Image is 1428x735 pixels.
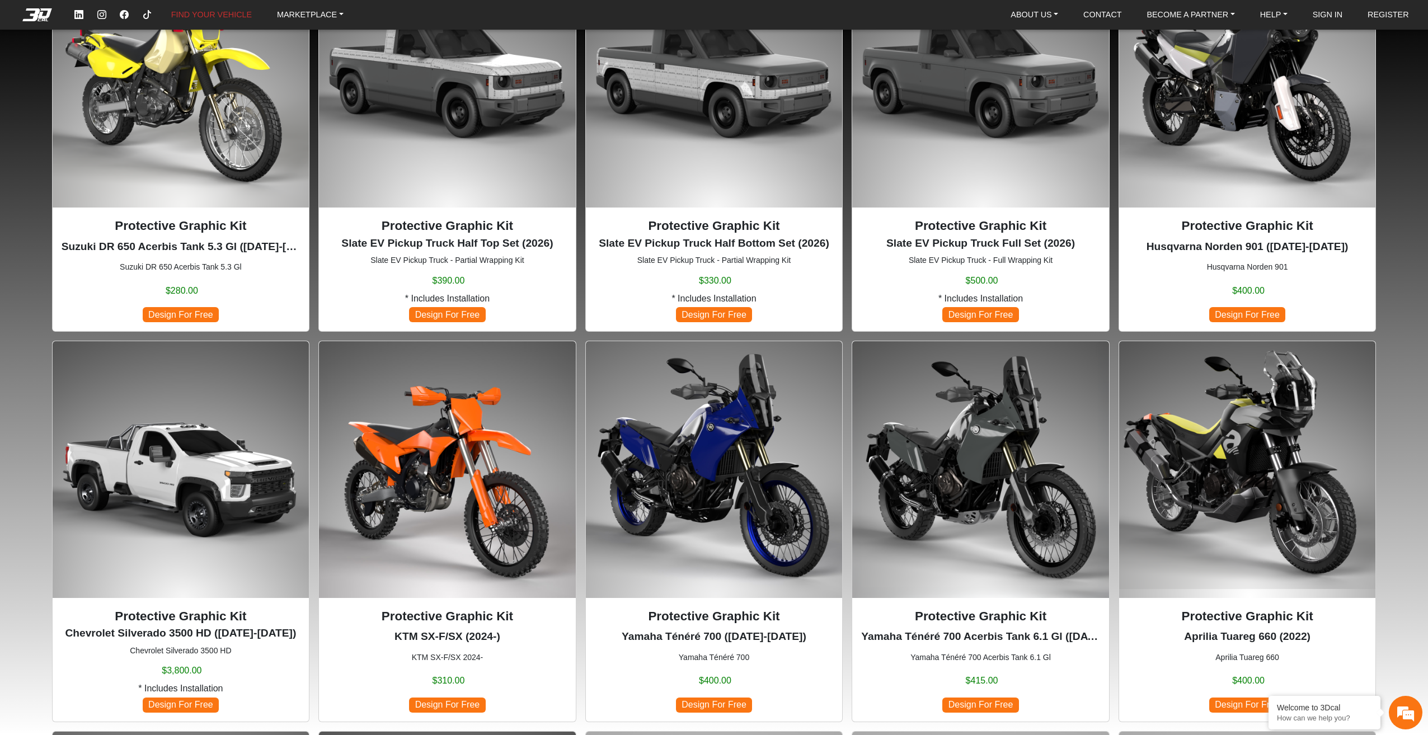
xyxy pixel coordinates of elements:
[1079,5,1126,25] a: CONTACT
[433,274,465,288] span: $390.00
[1006,5,1063,25] a: ABOUT US
[671,292,756,305] span: * Includes Installation
[1277,714,1372,722] p: How can we help you?
[319,341,576,598] img: SX-F/SXnull2024-
[62,645,300,657] small: Chevrolet Silverado 3500 HD
[62,625,300,642] p: Chevrolet Silverado 3500 HD (2020-2023)
[595,216,834,235] p: Protective Graphic Kit
[62,239,300,255] p: Suzuki DR 650 Acerbis Tank 5.3 Gl (1996-2024)
[586,341,843,598] img: Ténéré 700null2019-2024
[53,341,309,598] img: Silverado 3500 HDnull2020-2023
[1308,5,1347,25] a: SIGN IN
[942,698,1018,713] span: Design For Free
[966,274,998,288] span: $500.00
[328,255,567,266] small: Slate EV Pickup Truck - Partial Wrapping Kit
[433,674,465,687] span: $310.00
[167,5,256,25] a: FIND YOUR VEHICLE
[861,255,1100,266] small: Slate EV Pickup Truck - Full Wrapping Kit
[1142,5,1239,25] a: BECOME A PARTNER
[861,607,1100,626] p: Protective Graphic Kit
[328,652,567,663] small: KTM SX-F/SX 2024-
[62,607,300,626] p: Protective Graphic Kit
[75,331,144,365] div: FAQs
[1128,607,1367,626] p: Protective Graphic Kit
[328,235,567,252] p: Slate EV Pickup Truck Half Top Set (2026)
[1209,698,1285,713] span: Design For Free
[6,291,213,331] textarea: Type your message and hit 'Enter'
[595,607,834,626] p: Protective Graphic Kit
[1128,216,1367,235] p: Protective Graphic Kit
[328,216,567,235] p: Protective Graphic Kit
[62,216,300,235] p: Protective Graphic Kit
[861,216,1100,235] p: Protective Graphic Kit
[1277,703,1372,712] div: Welcome to 3Dcal
[1256,5,1292,25] a: HELP
[143,698,219,713] span: Design For Free
[409,307,485,322] span: Design For Free
[595,629,834,645] p: Yamaha Ténéré 700 (2019-2024)
[409,698,485,713] span: Design For Free
[1119,341,1376,598] img: Tuareg 660null2022
[184,6,210,32] div: Minimize live chat window
[1232,284,1265,298] span: $400.00
[938,292,1023,305] span: * Includes Installation
[852,341,1110,722] div: Yamaha Ténéré 700 Acerbis Tank 6.1 Gl
[65,131,154,238] span: We're online!
[405,292,490,305] span: * Includes Installation
[138,682,223,695] span: * Includes Installation
[1209,307,1285,322] span: Design For Free
[966,674,998,687] span: $415.00
[328,629,567,645] p: KTM SX-F/SX (2024-)
[1128,261,1367,273] small: Husqvarna Norden 901
[1232,674,1265,687] span: $400.00
[144,331,213,365] div: Articles
[6,350,75,358] span: Conversation
[12,58,29,74] div: Navigation go back
[273,5,348,25] a: MARKETPLACE
[162,664,201,677] span: $3,800.00
[861,235,1100,252] p: Slate EV Pickup Truck Full Set (2026)
[166,284,198,298] span: $280.00
[1119,341,1377,722] div: Aprilia Tuareg 660
[1128,652,1367,663] small: Aprilia Tuareg 660
[595,652,834,663] small: Yamaha Ténéré 700
[1128,239,1367,255] p: Husqvarna Norden 901 (2021-2024)
[861,652,1100,663] small: Yamaha Ténéré 700 Acerbis Tank 6.1 Gl
[676,307,752,322] span: Design For Free
[595,235,834,252] p: Slate EV Pickup Truck Half Bottom Set (2026)
[861,629,1100,645] p: Yamaha Ténéré 700 Acerbis Tank 6.1 Gl (2019-2024)
[1363,5,1413,25] a: REGISTER
[62,261,300,273] small: Suzuki DR 650 Acerbis Tank 5.3 Gl
[699,274,731,288] span: $330.00
[699,674,731,687] span: $400.00
[318,341,576,722] div: KTM SX-F/SX 2024-
[852,341,1109,598] img: Ténéré 700 Acerbis Tank 6.1 Gl2019-2024
[585,341,843,722] div: Yamaha Ténéré 700
[942,307,1018,322] span: Design For Free
[328,607,567,626] p: Protective Graphic Kit
[52,341,310,722] div: Chevrolet Silverado 3500 HD
[143,307,219,322] span: Design For Free
[676,698,752,713] span: Design For Free
[595,255,834,266] small: Slate EV Pickup Truck - Partial Wrapping Kit
[75,59,205,73] div: Chat with us now
[1128,629,1367,645] p: Aprilia Tuareg 660 (2022)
